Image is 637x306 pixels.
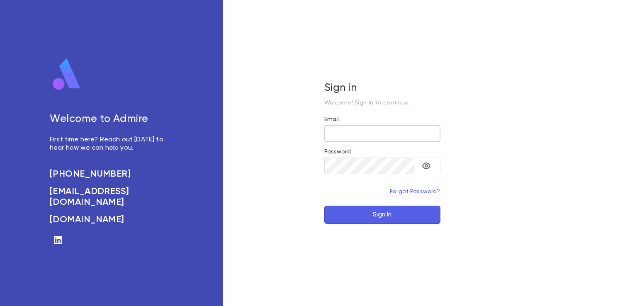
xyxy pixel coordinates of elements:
[324,82,440,95] h5: Sign in
[50,169,173,180] a: [PHONE_NUMBER]
[50,186,173,208] a: [EMAIL_ADDRESS][DOMAIN_NAME]
[324,206,440,224] button: Sign In
[324,148,351,155] label: Password
[324,116,339,123] label: Email
[50,214,173,225] a: [DOMAIN_NAME]
[50,136,173,152] p: First time here? Reach out [DATE] to hear how we can help you.
[50,58,84,91] img: logo
[324,100,440,106] p: Welcome! Sign in to continue.
[418,158,435,174] button: toggle password visibility
[390,189,440,194] a: Forgot Password?
[50,113,173,126] h5: Welcome to Admire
